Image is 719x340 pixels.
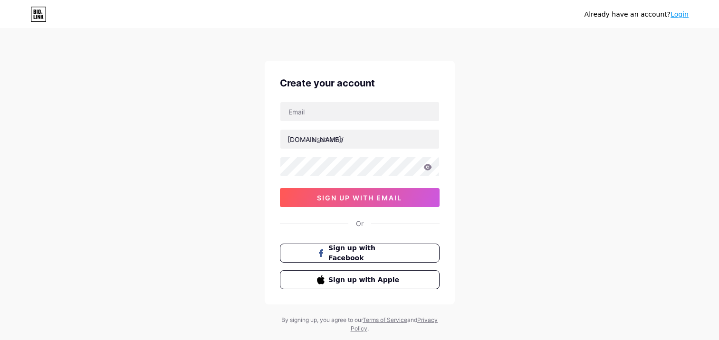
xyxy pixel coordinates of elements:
[280,244,440,263] button: Sign up with Facebook
[280,130,439,149] input: username
[585,9,689,19] div: Already have an account?
[280,188,440,207] button: sign up with email
[280,270,440,289] button: Sign up with Apple
[280,102,439,121] input: Email
[363,316,407,323] a: Terms of Service
[317,194,402,202] span: sign up with email
[356,218,364,228] div: Or
[671,10,689,18] a: Login
[328,275,402,285] span: Sign up with Apple
[279,316,441,333] div: By signing up, you agree to our and .
[288,134,344,144] div: [DOMAIN_NAME]/
[328,243,402,263] span: Sign up with Facebook
[280,76,440,90] div: Create your account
